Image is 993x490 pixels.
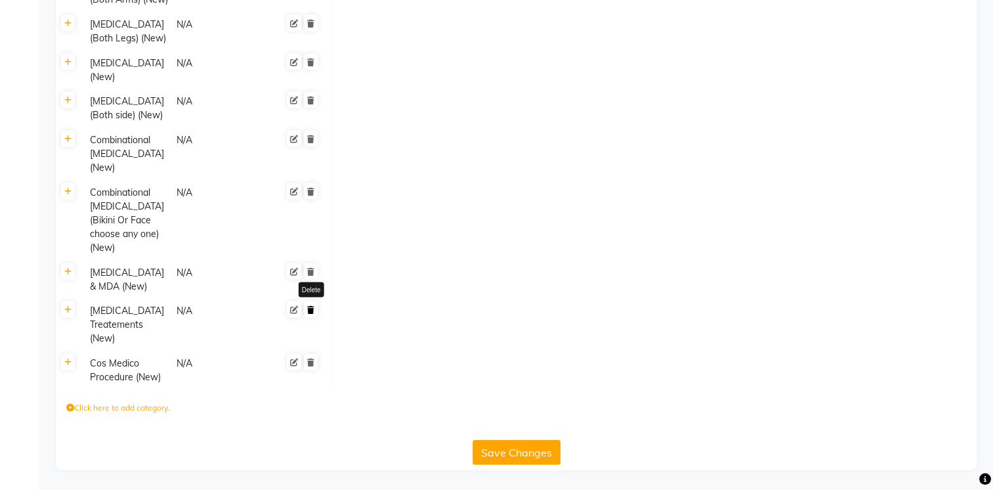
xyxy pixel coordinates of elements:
div: N/A [175,265,260,295]
div: [MEDICAL_DATA] & MDA (New) [85,265,169,295]
div: N/A [175,132,260,176]
div: Delete [299,282,324,298]
div: N/A [175,303,260,347]
label: Click here to add category. [66,402,170,414]
div: [MEDICAL_DATA] (Both Legs) (New) [85,16,169,47]
div: Combinational [MEDICAL_DATA] (New) [85,132,169,176]
div: N/A [175,93,260,123]
div: Combinational [MEDICAL_DATA] (Bikini Or Face choose any one) (New) [85,185,169,256]
div: N/A [175,16,260,47]
div: N/A [175,55,260,85]
button: Save Changes [473,440,560,465]
div: [MEDICAL_DATA] (Both side) (New) [85,93,169,123]
div: N/A [175,355,260,386]
div: N/A [175,185,260,256]
div: Cos Medico Procedure (New) [85,355,169,386]
div: [MEDICAL_DATA] Treatements (New) [85,303,169,347]
div: [MEDICAL_DATA] (New) [85,55,169,85]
